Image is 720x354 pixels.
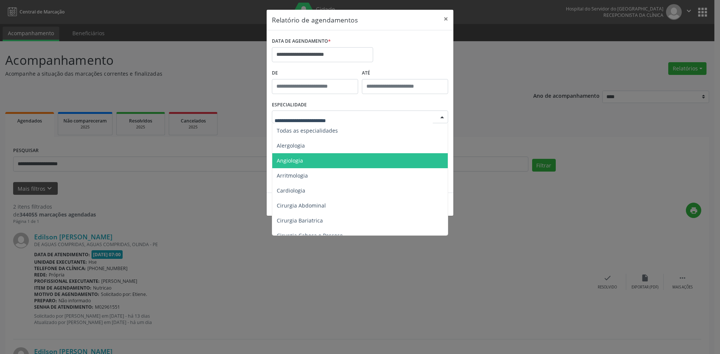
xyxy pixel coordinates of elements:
[272,67,358,79] label: De
[272,36,331,47] label: DATA DE AGENDAMENTO
[272,99,307,111] label: ESPECIALIDADE
[277,232,343,239] span: Cirurgia Cabeça e Pescoço
[438,10,453,28] button: Close
[277,187,305,194] span: Cardiologia
[277,157,303,164] span: Angiologia
[277,142,305,149] span: Alergologia
[272,15,358,25] h5: Relatório de agendamentos
[277,172,308,179] span: Arritmologia
[277,202,326,209] span: Cirurgia Abdominal
[277,127,338,134] span: Todas as especialidades
[362,67,448,79] label: ATÉ
[277,217,323,224] span: Cirurgia Bariatrica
